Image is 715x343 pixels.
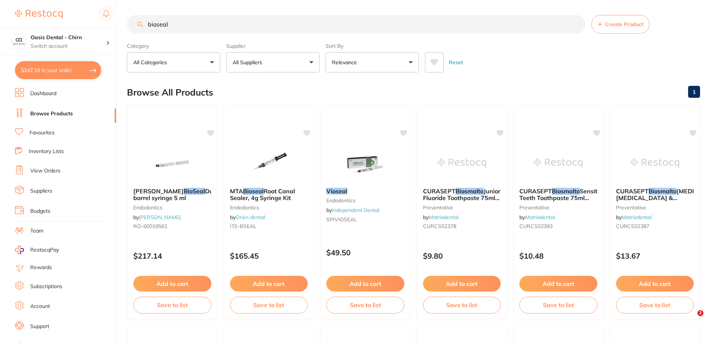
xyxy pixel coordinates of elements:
a: Subscriptions [30,283,62,290]
a: Suppliers [30,187,52,195]
h4: Oasis Dental - Chirn [31,34,106,41]
p: $165.45 [230,252,308,260]
img: CURASEPT Biosmalto Caries, Abrasion & Erosion Mouthwash 300ml 250ppm Fluoride [631,144,679,182]
span: [PERSON_NAME] [133,187,184,195]
button: Save to list [616,297,694,313]
button: Save to list [326,297,404,313]
span: Junior Fluoride Toothpaste 75ml All Fruits Flavour [423,187,500,209]
a: Matrixdental [525,214,555,221]
a: Browse Products [30,110,73,118]
p: All Categories [133,59,170,66]
span: by [326,207,379,213]
span: by [423,214,458,221]
small: preventative [519,205,597,211]
span: CURASEPT [423,187,456,195]
span: Root Canal Sealer, 4g Syringe Kit [230,187,295,202]
span: CURCS02387 [616,223,649,230]
iframe: Intercom live chat [682,310,700,328]
em: BioSeal [184,187,205,195]
button: Add to cart [133,276,211,291]
button: Add to cart [326,276,404,291]
span: MTA [230,187,243,195]
a: Matrixdental [429,214,458,221]
button: Save to list [230,297,308,313]
a: Matrixdental [622,214,652,221]
span: 2 [697,310,703,316]
img: Vioseal [341,144,389,182]
button: Add to cart [519,276,597,291]
span: CURASEPT [519,187,552,195]
span: RestocqPay [30,246,59,254]
button: All Suppliers [226,52,320,72]
label: Sort By [326,43,419,49]
button: Add to cart [230,276,308,291]
span: RO-60019561 [133,223,167,230]
p: $9.80 [423,252,501,260]
p: $217.14 [133,252,211,260]
small: preventative [423,205,501,211]
b: CURASEPT Biosmalto Junior Fluoride Toothpaste 75ml All Fruits Flavour [423,188,501,202]
span: by [519,214,555,221]
em: Bioseal [243,187,264,195]
button: Save to list [133,297,211,313]
small: endodontics [133,205,211,211]
button: Relevance [326,52,419,72]
button: Save to list [423,297,501,313]
span: CURCS02378 [423,223,456,230]
p: $13.67 [616,252,694,260]
p: $49.50 [326,248,404,257]
a: Favourites [29,129,55,137]
a: Inventory Lists [29,148,64,155]
b: MTA Bioseal Root Canal Sealer, 4g Syringe Kit [230,188,308,202]
span: by [616,214,652,221]
span: Sensitive Teeth Toothpaste 75ml 1450ppm [519,187,606,209]
p: Switch account [31,43,106,50]
span: by [133,214,181,221]
p: Relevance [332,59,360,66]
h2: Browse All Products [127,87,213,98]
a: Team [30,227,43,235]
img: ROEKO GuttaFlow BioSeal Dual-barrel syringe 5 ml [148,144,196,182]
a: Budgets [30,208,50,215]
span: CURASEPT [616,187,649,195]
a: RestocqPay [15,246,59,254]
span: Create Product [605,21,643,27]
img: MTA Bioseal Root Canal Sealer, 4g Syringe Kit [245,144,293,182]
button: $247.19 in your order [15,61,101,79]
em: Biosmalto [552,187,580,195]
label: Category [127,43,220,49]
a: Support [30,323,49,330]
p: All Suppliers [233,59,265,66]
button: Add to cart [423,276,501,291]
img: RestocqPay [15,246,24,254]
b: CURASEPT Biosmalto Sensitive Teeth Toothpaste 75ml 1450ppm [519,188,597,202]
small: endodontics [230,205,308,211]
b: Vioseal [326,188,404,194]
em: Vioseal [326,187,347,195]
small: endodontics [326,197,404,203]
span: by [230,214,265,221]
a: Orien dental [236,214,265,221]
img: CURASEPT Biosmalto Sensitive Teeth Toothpaste 75ml 1450ppm [534,144,582,182]
p: $10.48 [519,252,597,260]
a: Dashboard [30,90,56,97]
a: View Orders [30,167,60,175]
button: Create Product [591,15,650,34]
a: [PERSON_NAME] [139,214,181,221]
em: Biosmalto [456,187,484,195]
span: CURCS02393 [519,223,553,230]
span: SPIVIOSEAL [326,216,357,223]
b: ROEKO GuttaFlow BioSeal Dual-barrel syringe 5 ml [133,188,211,202]
img: Oasis Dental - Chirn [12,34,27,49]
em: Biosmalto [649,187,677,195]
button: Save to list [519,297,597,313]
button: Reset [447,52,465,72]
a: 1 [688,84,700,99]
button: All Categories [127,52,220,72]
small: preventative [616,205,694,211]
a: Rewards [30,264,52,271]
a: Account [30,303,50,310]
img: Restocq Logo [15,10,63,19]
b: CURASEPT Biosmalto Caries, Abrasion & Erosion Mouthwash 300ml 250ppm Fluoride [616,188,694,202]
button: Add to cart [616,276,694,291]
